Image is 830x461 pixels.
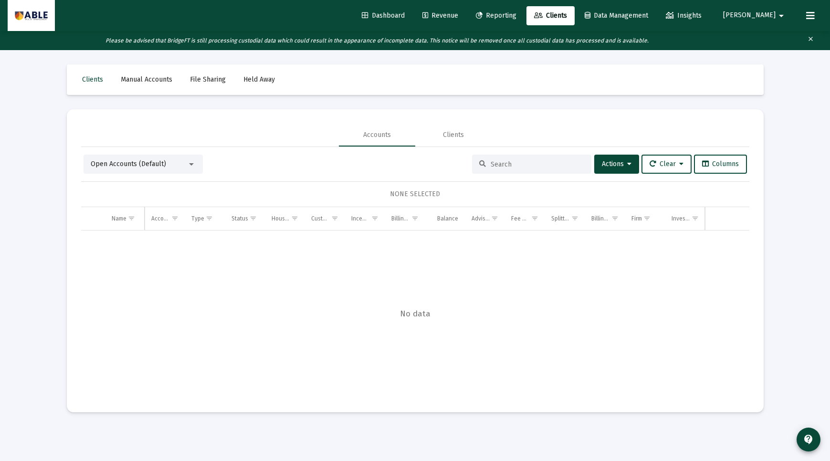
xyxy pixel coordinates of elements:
a: Dashboard [354,6,412,25]
span: Show filter options for column 'Investment Model' [692,215,699,222]
td: Column Household [265,207,305,230]
button: Columns [694,155,747,174]
mat-icon: clear [807,33,814,48]
span: Held Away [243,75,275,84]
span: Open Accounts (Default) [91,160,166,168]
span: Show filter options for column 'Household' [291,215,298,222]
mat-icon: contact_support [803,434,814,445]
span: File Sharing [190,75,226,84]
button: Actions [594,155,639,174]
div: NONE SELECTED [89,189,742,199]
div: Balance [437,215,458,222]
td: Column Billing Start Date [385,207,425,230]
a: Insights [658,6,709,25]
input: Search [491,160,584,168]
a: Clients [526,6,575,25]
div: Splitter(s) [551,215,570,222]
div: Inception Date [351,215,370,222]
button: [PERSON_NAME] [712,6,798,25]
a: Data Management [577,6,656,25]
span: Show filter options for column 'Firm' [643,215,651,222]
mat-icon: arrow_drop_down [776,6,787,25]
span: Show filter options for column 'Type' [206,215,213,222]
span: Columns [702,160,739,168]
div: Accounts [363,130,391,140]
span: Show filter options for column 'Name' [128,215,135,222]
div: Name [112,215,126,222]
span: Revenue [422,11,458,20]
td: Column Advisor Code [465,207,505,230]
span: Show filter options for column 'Inception Date' [371,215,378,222]
span: [PERSON_NAME] [723,11,776,20]
span: Data Management [585,11,648,20]
a: Clients [74,70,111,89]
div: Advisor Code [472,215,490,222]
a: Held Away [236,70,283,89]
a: File Sharing [182,70,233,89]
i: Please be advised that BridgeFT is still processing custodial data which could result in the appe... [105,37,649,44]
span: Show filter options for column 'Billing Start Date' [411,215,419,222]
td: Column Fee Structure(s) [504,207,545,230]
td: Column Account # [145,207,185,230]
span: Manual Accounts [121,75,172,84]
div: Investment Model [672,215,690,222]
span: Actions [602,160,631,168]
span: Insights [666,11,702,20]
span: Show filter options for column 'Account #' [171,215,179,222]
td: Column Firm [625,207,665,230]
td: Column Custodian [305,207,345,230]
div: Billing Group [591,215,610,222]
td: Column Type [185,207,225,230]
span: Show filter options for column 'Advisor Code' [491,215,498,222]
a: Revenue [415,6,466,25]
span: Show filter options for column 'Status' [250,215,257,222]
button: Clear [641,155,692,174]
span: Show filter options for column 'Custodian' [331,215,338,222]
td: Column Splitter(s) [545,207,585,230]
div: Fee Structure(s) [511,215,530,222]
td: Column Balance [425,207,465,230]
span: Reporting [476,11,516,20]
div: Status [231,215,248,222]
div: Clients [443,130,464,140]
span: Clear [650,160,683,168]
span: No data [81,309,749,319]
div: Data grid [81,207,749,398]
td: Column Billing Group [585,207,625,230]
div: Firm [631,215,642,222]
div: Household [272,215,290,222]
a: Reporting [468,6,524,25]
span: Show filter options for column 'Billing Group' [611,215,619,222]
div: Billing Start Date [391,215,410,222]
td: Column Inception Date [345,207,385,230]
span: Show filter options for column 'Fee Structure(s)' [531,215,538,222]
td: Column Name [105,207,145,230]
span: Clients [534,11,567,20]
td: Column Investment Model [665,207,705,230]
div: Type [191,215,204,222]
img: Dashboard [15,6,48,25]
div: Account # [151,215,170,222]
a: Manual Accounts [113,70,180,89]
span: Dashboard [362,11,405,20]
td: Column Status [225,207,265,230]
span: Show filter options for column 'Splitter(s)' [571,215,578,222]
span: Clients [82,75,103,84]
div: Custodian [311,215,330,222]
